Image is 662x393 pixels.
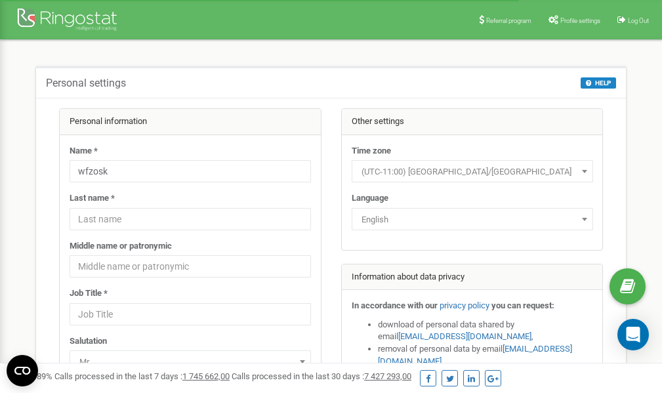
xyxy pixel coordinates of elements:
[581,77,616,89] button: HELP
[70,192,115,205] label: Last name *
[70,335,107,348] label: Salutation
[46,77,126,89] h5: Personal settings
[70,208,311,230] input: Last name
[356,163,589,181] span: (UTC-11:00) Pacific/Midway
[54,371,230,381] span: Calls processed in the last 7 days :
[70,240,172,253] label: Middle name or patronymic
[70,145,98,157] label: Name *
[352,160,593,182] span: (UTC-11:00) Pacific/Midway
[74,353,306,371] span: Mr.
[378,343,593,367] li: removal of personal data by email ,
[440,300,489,310] a: privacy policy
[70,287,108,300] label: Job Title *
[70,350,311,373] span: Mr.
[7,355,38,386] button: Open CMP widget
[342,109,603,135] div: Other settings
[70,255,311,278] input: Middle name or patronymic
[364,371,411,381] u: 7 427 293,00
[352,145,391,157] label: Time zone
[182,371,230,381] u: 1 745 662,00
[560,17,600,24] span: Profile settings
[352,192,388,205] label: Language
[352,208,593,230] span: English
[342,264,603,291] div: Information about data privacy
[617,319,649,350] div: Open Intercom Messenger
[486,17,531,24] span: Referral program
[628,17,649,24] span: Log Out
[70,160,311,182] input: Name
[378,319,593,343] li: download of personal data shared by email ,
[232,371,411,381] span: Calls processed in the last 30 days :
[70,303,311,325] input: Job Title
[356,211,589,229] span: English
[491,300,554,310] strong: you can request:
[352,300,438,310] strong: In accordance with our
[398,331,531,341] a: [EMAIL_ADDRESS][DOMAIN_NAME]
[60,109,321,135] div: Personal information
